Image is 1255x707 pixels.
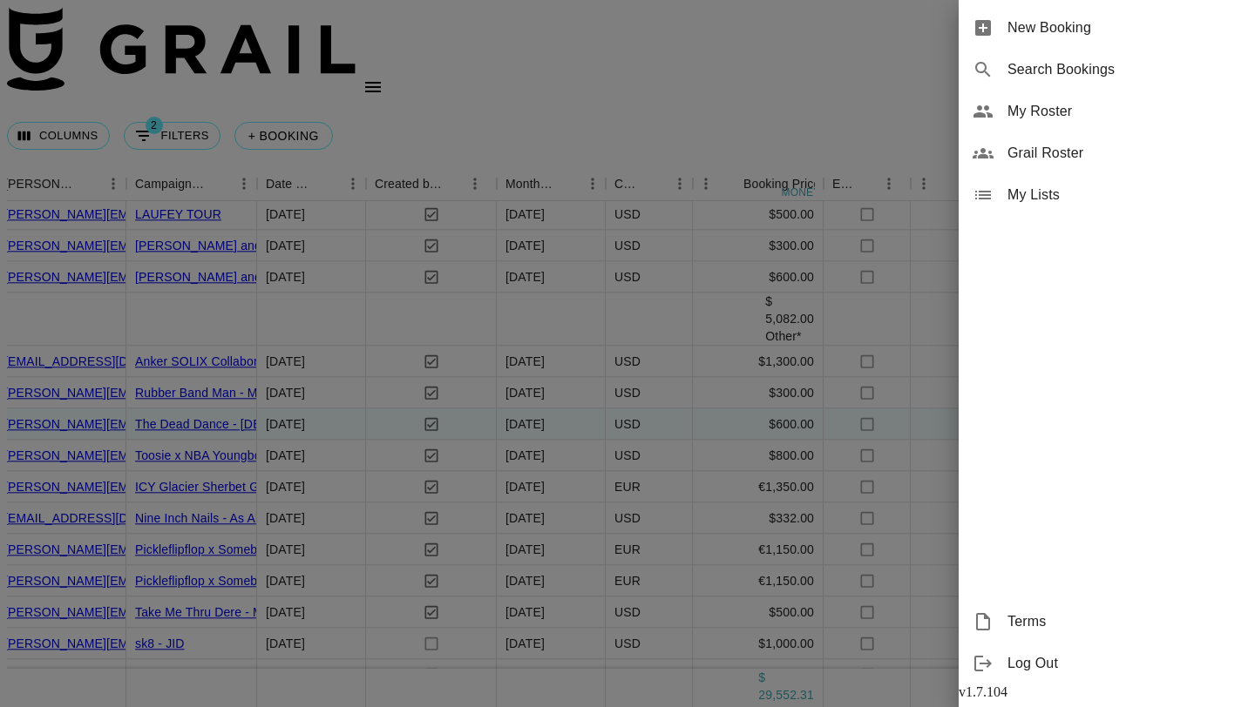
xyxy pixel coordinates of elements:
div: My Roster [959,91,1255,132]
span: Search Bookings [1007,59,1241,80]
div: Grail Roster [959,132,1255,174]
div: My Lists [959,174,1255,216]
span: Log Out [1007,653,1241,674]
div: v 1.7.104 [959,684,1255,700]
span: My Lists [1007,185,1241,205]
div: Log Out [959,643,1255,684]
span: New Booking [1007,17,1241,38]
span: Terms [1007,611,1241,632]
div: New Booking [959,7,1255,49]
div: Search Bookings [959,49,1255,91]
div: Terms [959,601,1255,643]
span: My Roster [1007,101,1241,122]
span: Grail Roster [1007,143,1241,164]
